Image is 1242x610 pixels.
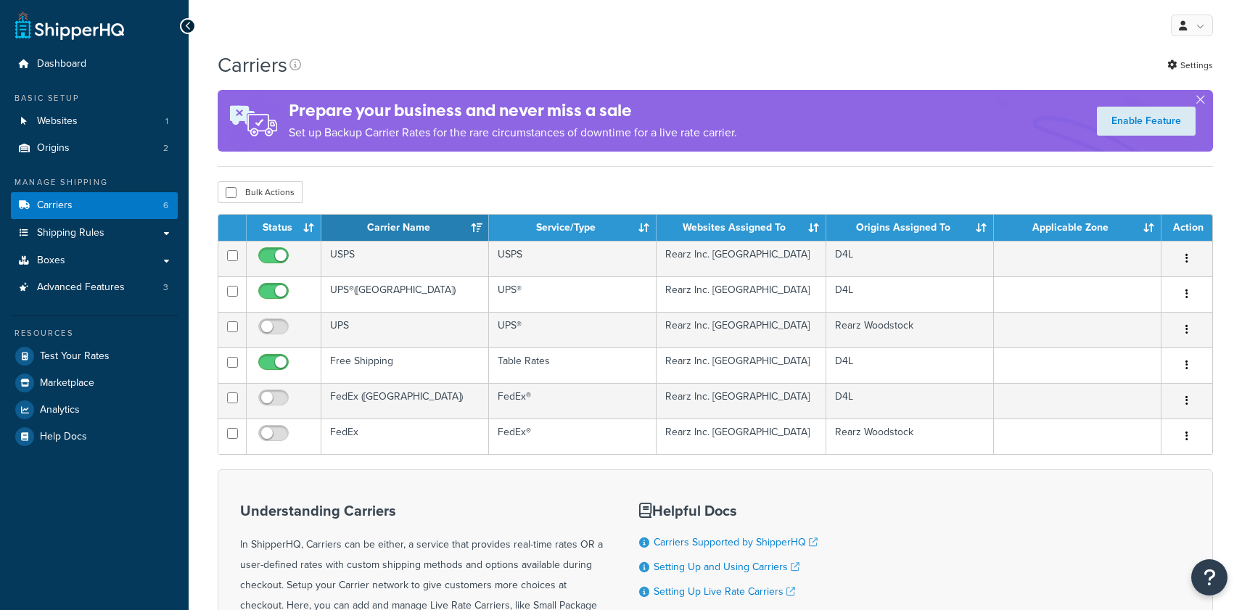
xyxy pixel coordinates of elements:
a: ShipperHQ Home [15,11,124,40]
td: UPS® [489,312,657,347]
a: Carriers Supported by ShipperHQ [654,535,818,550]
th: Applicable Zone: activate to sort column ascending [994,215,1161,241]
td: Rearz Inc. [GEOGRAPHIC_DATA] [657,276,826,312]
td: FedEx® [489,383,657,419]
td: D4L [826,276,994,312]
a: Analytics [11,397,178,423]
div: Resources [11,327,178,339]
span: Dashboard [37,58,86,70]
li: Carriers [11,192,178,219]
a: Origins 2 [11,135,178,162]
td: D4L [826,241,994,276]
th: Carrier Name: activate to sort column ascending [321,215,489,241]
td: Rearz Inc. [GEOGRAPHIC_DATA] [657,347,826,383]
div: Basic Setup [11,92,178,104]
span: Shipping Rules [37,227,104,239]
td: Rearz Inc. [GEOGRAPHIC_DATA] [657,312,826,347]
td: Table Rates [489,347,657,383]
td: USPS [321,241,489,276]
span: 2 [163,142,168,154]
a: Setting Up and Using Carriers [654,559,799,574]
h3: Understanding Carriers [240,503,603,519]
th: Service/Type: activate to sort column ascending [489,215,657,241]
span: Boxes [37,255,65,267]
a: Dashboard [11,51,178,78]
th: Origins Assigned To: activate to sort column ascending [826,215,994,241]
li: Websites [11,108,178,135]
button: Open Resource Center [1191,559,1227,595]
td: Rearz Inc. [GEOGRAPHIC_DATA] [657,419,826,454]
img: ad-rules-rateshop-fe6ec290ccb7230408bd80ed9643f0289d75e0ffd9eb532fc0e269fcd187b520.png [218,90,289,152]
td: Rearz Inc. [GEOGRAPHIC_DATA] [657,383,826,419]
a: Advanced Features 3 [11,274,178,301]
h4: Prepare your business and never miss a sale [289,99,737,123]
a: Settings [1167,55,1213,75]
a: Marketplace [11,370,178,396]
td: FedEx [321,419,489,454]
span: 3 [163,281,168,294]
td: D4L [826,347,994,383]
span: Origins [37,142,70,154]
a: Websites 1 [11,108,178,135]
td: Rearz Woodstock [826,312,994,347]
td: FedEx® [489,419,657,454]
span: Marketplace [40,377,94,390]
span: 6 [163,199,168,212]
span: Carriers [37,199,73,212]
span: Analytics [40,404,80,416]
span: Websites [37,115,78,128]
a: Shipping Rules [11,220,178,247]
div: Manage Shipping [11,176,178,189]
span: Test Your Rates [40,350,110,363]
td: Rearz Woodstock [826,419,994,454]
a: Test Your Rates [11,343,178,369]
th: Websites Assigned To: activate to sort column ascending [657,215,826,241]
td: D4L [826,383,994,419]
h1: Carriers [218,51,287,79]
li: Origins [11,135,178,162]
button: Bulk Actions [218,181,303,203]
td: FedEx ([GEOGRAPHIC_DATA]) [321,383,489,419]
a: Enable Feature [1097,107,1196,136]
span: Help Docs [40,431,87,443]
td: UPS®([GEOGRAPHIC_DATA]) [321,276,489,312]
td: UPS [321,312,489,347]
span: 1 [165,115,168,128]
a: Carriers 6 [11,192,178,219]
td: Free Shipping [321,347,489,383]
a: Help Docs [11,424,178,450]
th: Action [1161,215,1212,241]
span: Advanced Features [37,281,125,294]
td: UPS® [489,276,657,312]
td: USPS [489,241,657,276]
a: Boxes [11,247,178,274]
li: Advanced Features [11,274,178,301]
a: Setting Up Live Rate Carriers [654,584,795,599]
h3: Helpful Docs [639,503,828,519]
th: Status: activate to sort column ascending [247,215,321,241]
td: Rearz Inc. [GEOGRAPHIC_DATA] [657,241,826,276]
p: Set up Backup Carrier Rates for the rare circumstances of downtime for a live rate carrier. [289,123,737,143]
